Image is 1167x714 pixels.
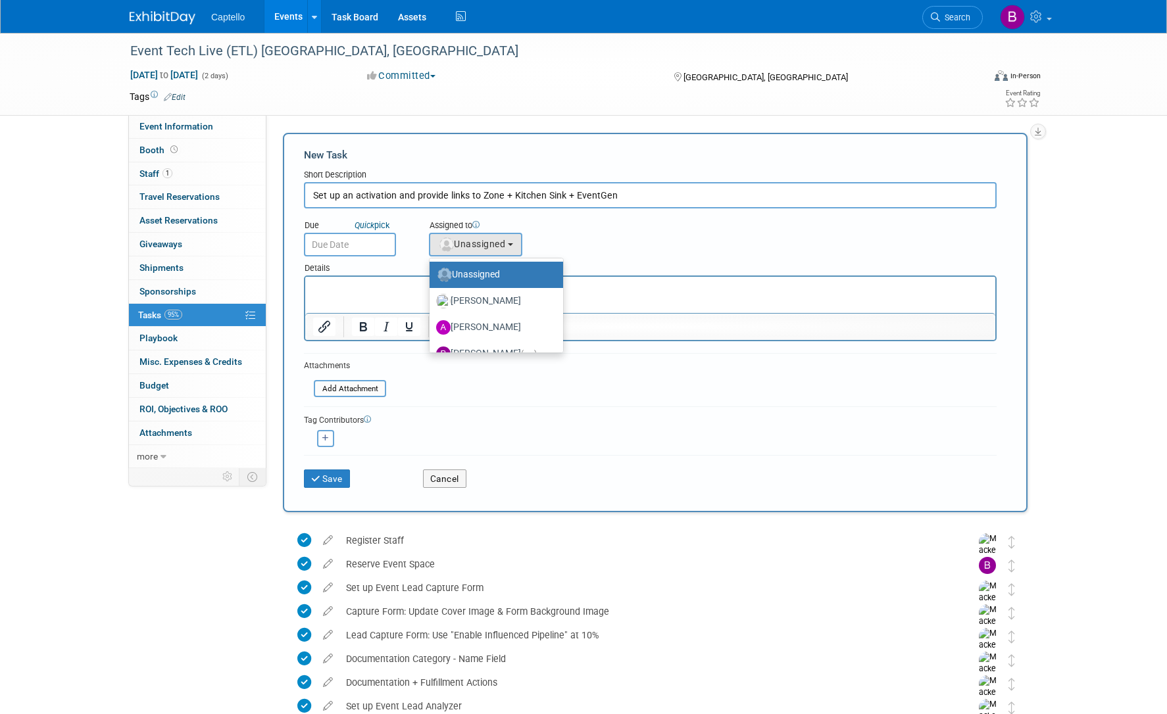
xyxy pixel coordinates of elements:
iframe: Rich Text Area [305,277,995,313]
label: [PERSON_NAME] [436,317,550,338]
div: Details [304,256,997,275]
span: Budget [139,380,169,391]
div: Lead Capture Form: Use "Enable Influenced Pipeline" at 10% [339,624,953,646]
span: Giveaways [139,239,182,249]
span: Tasks [138,310,182,320]
i: Move task [1008,559,1015,572]
a: Asset Reservations [129,209,266,232]
i: Move task [1008,654,1015,667]
span: Booth [139,145,180,155]
div: Event Format [905,68,1041,88]
span: (2 days) [201,72,228,80]
span: [DATE] [DATE] [130,69,199,81]
label: [PERSON_NAME] [436,343,550,364]
a: ROI, Objectives & ROO [129,398,266,421]
a: Quickpick [352,220,392,231]
a: Shipments [129,256,266,279]
img: Mackenzie Hood [979,652,999,698]
img: Unassigned-User-Icon.png [437,268,452,282]
a: Search [922,6,983,29]
img: Mackenzie Hood [979,533,999,580]
img: Mackenzie Hood [979,604,999,651]
a: Edit [164,93,186,102]
button: Cancel [423,469,466,488]
span: Sponsorships [139,286,196,297]
i: Move task [1008,702,1015,714]
div: Set up Event Lead Capture Form [339,577,953,599]
div: Short Description [304,169,997,182]
div: Event Rating [1005,90,1040,97]
i: Move task [1008,631,1015,643]
span: ROI, Objectives & ROO [139,404,228,414]
span: 1 [162,168,172,178]
span: (me) [521,349,537,358]
div: Event Tech Live (ETL) [GEOGRAPHIC_DATA], [GEOGRAPHIC_DATA] [126,39,963,63]
a: edit [316,653,339,665]
button: Unassigned [429,233,522,256]
a: more [129,445,266,468]
td: Tags [130,90,186,103]
button: Save [304,469,350,488]
div: In-Person [1010,71,1041,81]
div: Assigned to [429,220,587,233]
a: Attachments [129,421,266,444]
span: Attachments [139,427,192,438]
div: Documentation Category - Name Field [339,648,953,670]
a: Travel Reservations [129,185,266,208]
img: Mackenzie Hood [979,581,999,627]
input: Name of task or a short description [304,182,997,208]
a: edit [316,558,339,570]
a: edit [316,535,339,546]
a: Tasks95% [129,304,266,327]
img: Brad Froese [1000,5,1025,30]
input: Due Date [304,233,396,256]
img: ExhibitDay [130,11,195,24]
a: edit [316,629,339,641]
label: [PERSON_NAME] [436,291,550,312]
span: Unassigned [438,239,505,249]
i: Move task [1008,536,1015,548]
button: Underline [398,318,420,336]
span: Travel Reservations [139,191,220,202]
span: Misc. Expenses & Credits [139,356,242,367]
a: Booth [129,139,266,162]
span: more [137,451,158,462]
a: Sponsorships [129,280,266,303]
div: Tag Contributors [304,412,997,426]
span: 95% [164,310,182,320]
i: Move task [1008,678,1015,690]
img: Format-Inperson.png [995,70,1008,81]
div: Reserve Event Space [339,553,953,575]
td: Toggle Event Tabs [239,468,266,485]
a: edit [316,677,339,688]
span: to [158,70,170,80]
i: Move task [1008,583,1015,596]
span: Search [940,12,970,22]
div: Due [304,220,409,233]
a: edit [316,582,339,594]
a: edit [316,700,339,712]
a: Misc. Expenses & Credits [129,350,266,373]
a: Playbook [129,327,266,350]
i: Move task [1008,607,1015,619]
div: New Task [304,148,997,162]
img: A.jpg [436,320,451,335]
a: Budget [129,374,266,397]
span: Playbook [139,333,178,343]
button: Insert/edit link [313,318,335,336]
button: Italic [375,318,397,336]
div: Capture Form: Update Cover Image & Form Background Image [339,600,953,623]
button: Committed [362,69,441,83]
i: Quick [355,220,374,230]
span: [GEOGRAPHIC_DATA], [GEOGRAPHIC_DATA] [683,72,848,82]
img: Mackenzie Hood [979,628,999,675]
a: Staff1 [129,162,266,185]
button: Bold [352,318,374,336]
a: edit [316,606,339,617]
div: Register Staff [339,529,953,552]
td: Personalize Event Tab Strip [216,468,239,485]
a: Event Information [129,115,266,138]
span: Booth not reserved yet [168,145,180,155]
span: Asset Reservations [139,215,218,226]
